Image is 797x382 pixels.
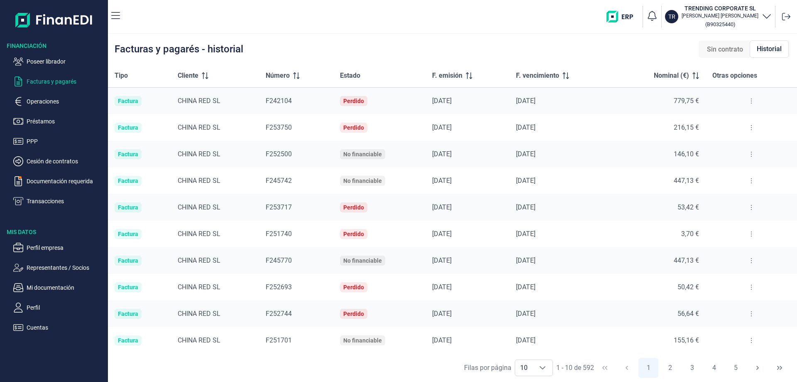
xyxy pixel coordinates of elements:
button: Next Page [748,358,768,378]
button: Cesión de contratos [13,156,105,166]
div: No financiable [343,177,382,184]
div: [DATE] [516,177,607,185]
div: Perdido [343,98,364,104]
div: No financiable [343,257,382,264]
span: F252500 [266,150,292,158]
p: Mi documentación [27,283,105,293]
span: Otras opciones [712,71,757,81]
small: Copiar cif [705,21,735,27]
div: No financiable [343,337,382,344]
span: CHINA RED SL [178,283,220,291]
img: erp [606,11,639,22]
div: [DATE] [432,230,503,238]
span: F252693 [266,283,292,291]
span: Estado [340,71,360,81]
button: Documentación requerida [13,176,105,186]
span: 146,10 € [674,150,699,158]
div: Historial [750,40,789,58]
button: Operaciones [13,96,105,106]
span: F245742 [266,177,292,185]
span: 3,70 € [681,230,699,238]
div: Factura [118,311,138,317]
button: Mi documentación [13,283,105,293]
p: TR [668,12,675,21]
div: Factura [118,98,138,104]
div: [DATE] [516,283,607,291]
div: Perdido [343,124,364,131]
button: Page 2 [660,358,680,378]
span: 10 [515,360,533,376]
span: CHINA RED SL [178,256,220,264]
p: Cuentas [27,323,105,333]
div: Perdido [343,311,364,317]
span: Número [266,71,290,81]
p: Préstamos [27,116,105,126]
div: Factura [118,284,138,291]
span: F253750 [266,123,292,131]
div: Factura [118,177,138,184]
p: [PERSON_NAME] [PERSON_NAME] [682,12,758,19]
span: CHINA RED SL [178,177,220,185]
div: [DATE] [432,97,503,105]
div: [DATE] [432,256,503,265]
span: CHINA RED SL [178,150,220,158]
span: 216,15 € [674,123,699,131]
div: Factura [118,151,138,158]
div: Factura [118,231,138,237]
p: PPP [27,136,105,146]
button: TRTRENDING CORPORATE SL[PERSON_NAME] [PERSON_NAME](B90325440) [665,4,772,29]
img: Logo de aplicación [15,7,93,33]
div: [DATE] [516,203,607,212]
button: Transacciones [13,196,105,206]
div: [DATE] [432,177,503,185]
span: Tipo [115,71,128,81]
p: Perfil empresa [27,243,105,253]
span: 155,16 € [674,336,699,344]
span: CHINA RED SL [178,97,220,105]
button: Previous Page [617,358,637,378]
p: Facturas y pagarés [27,76,105,86]
span: CHINA RED SL [178,336,220,344]
button: Page 1 [638,358,658,378]
button: Cuentas [13,323,105,333]
p: Cesión de contratos [27,156,105,166]
p: Perfil [27,303,105,313]
div: [DATE] [432,283,503,291]
p: Representantes / Socios [27,263,105,273]
span: 779,75 € [674,97,699,105]
p: Transacciones [27,196,105,206]
p: Operaciones [27,96,105,106]
span: 447,13 € [674,256,699,264]
span: 1 - 10 de 592 [556,365,594,371]
button: Page 3 [682,358,702,378]
button: Page 4 [704,358,724,378]
div: [DATE] [516,123,607,132]
span: Cliente [178,71,198,81]
div: Factura [118,257,138,264]
div: [DATE] [516,150,607,158]
div: Factura [118,337,138,344]
div: Filas por página [464,363,511,373]
button: PPP [13,136,105,146]
span: CHINA RED SL [178,230,220,238]
div: [DATE] [516,336,607,345]
button: Facturas y pagarés [13,76,105,86]
span: Sin contrato [707,44,743,54]
div: Perdido [343,231,364,237]
div: [DATE] [432,336,503,345]
button: Préstamos [13,116,105,126]
span: F242104 [266,97,292,105]
span: F. vencimiento [516,71,559,81]
div: Sin contrato [700,41,750,58]
span: CHINA RED SL [178,310,220,318]
div: [DATE] [516,310,607,318]
span: CHINA RED SL [178,203,220,211]
span: F. emisión [432,71,462,81]
div: [DATE] [516,256,607,265]
div: [DATE] [432,123,503,132]
div: Facturas y pagarés - historial [115,44,243,54]
div: [DATE] [432,310,503,318]
span: F253717 [266,203,292,211]
span: 50,42 € [677,283,699,291]
button: Poseer librador [13,57,105,67]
